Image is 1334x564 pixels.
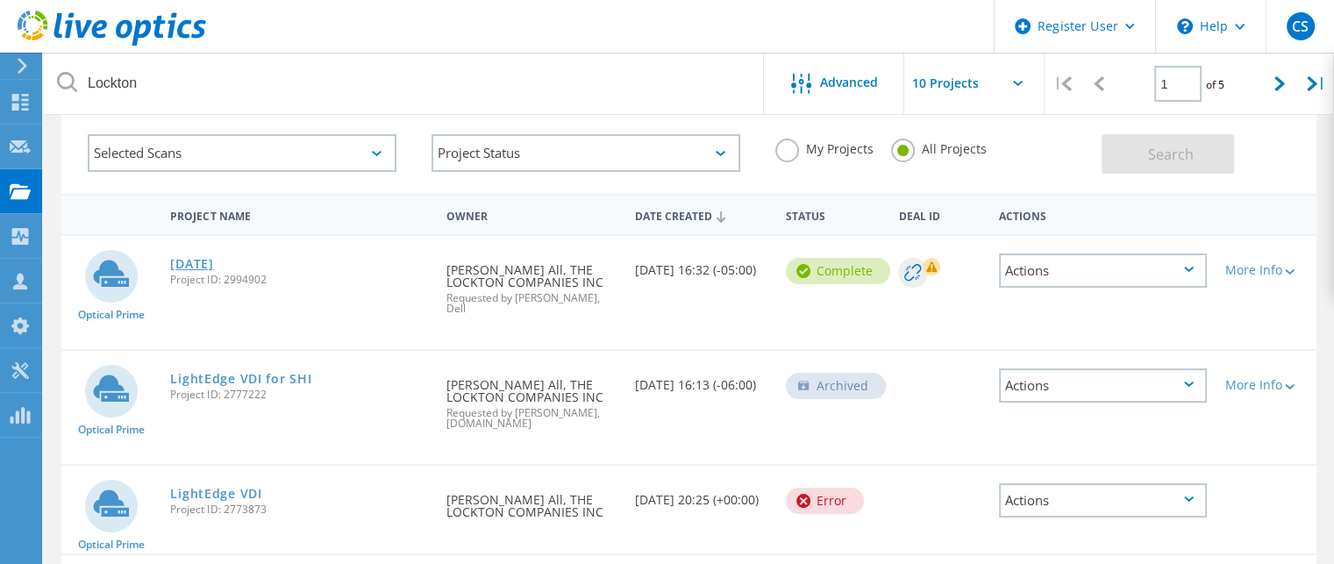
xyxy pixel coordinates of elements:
button: Search [1102,134,1234,174]
svg: \n [1177,18,1193,34]
a: [DATE] [170,258,213,270]
a: Live Optics Dashboard [18,37,206,49]
span: CS [1292,19,1309,33]
span: Advanced [820,76,878,89]
div: | [1298,53,1334,115]
div: Project Status [432,134,740,172]
label: My Projects [775,139,874,155]
div: Owner [438,198,626,231]
span: Requested by [PERSON_NAME], Dell [446,293,617,314]
div: Actions [999,483,1208,518]
div: Status [777,198,890,231]
span: Optical Prime [78,310,145,320]
div: Project Name [161,198,438,231]
div: [PERSON_NAME] All, THE LOCKTON COMPANIES INC [438,466,626,536]
div: Selected Scans [88,134,396,172]
div: Error [786,488,864,514]
a: LightEdge VDI for SHI [170,373,311,385]
div: Actions [999,253,1208,288]
div: [DATE] 16:32 (-05:00) [626,236,777,294]
span: Search [1148,145,1194,164]
div: [DATE] 16:13 (-06:00) [626,351,777,409]
div: Actions [999,368,1208,403]
span: Project ID: 2994902 [170,275,429,285]
div: Complete [786,258,890,284]
div: [PERSON_NAME] All, THE LOCKTON COMPANIES INC [438,351,626,446]
div: More Info [1224,379,1307,391]
span: Project ID: 2777222 [170,389,429,400]
span: Optical Prime [78,425,145,435]
label: All Projects [891,139,987,155]
div: Deal Id [889,198,989,231]
div: [PERSON_NAME] All, THE LOCKTON COMPANIES INC [438,236,626,332]
span: Project ID: 2773873 [170,504,429,515]
span: of 5 [1206,77,1224,92]
span: Optical Prime [78,539,145,550]
input: Search projects by name, owner, ID, company, etc [44,53,765,114]
div: Archived [786,373,886,399]
div: Actions [990,198,1216,231]
div: More Info [1224,264,1307,276]
div: Date Created [626,198,777,232]
a: LightEdge VDI [170,488,261,500]
div: | [1045,53,1081,115]
span: Requested by [PERSON_NAME], [DOMAIN_NAME] [446,408,617,429]
div: [DATE] 20:25 (+00:00) [626,466,777,524]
